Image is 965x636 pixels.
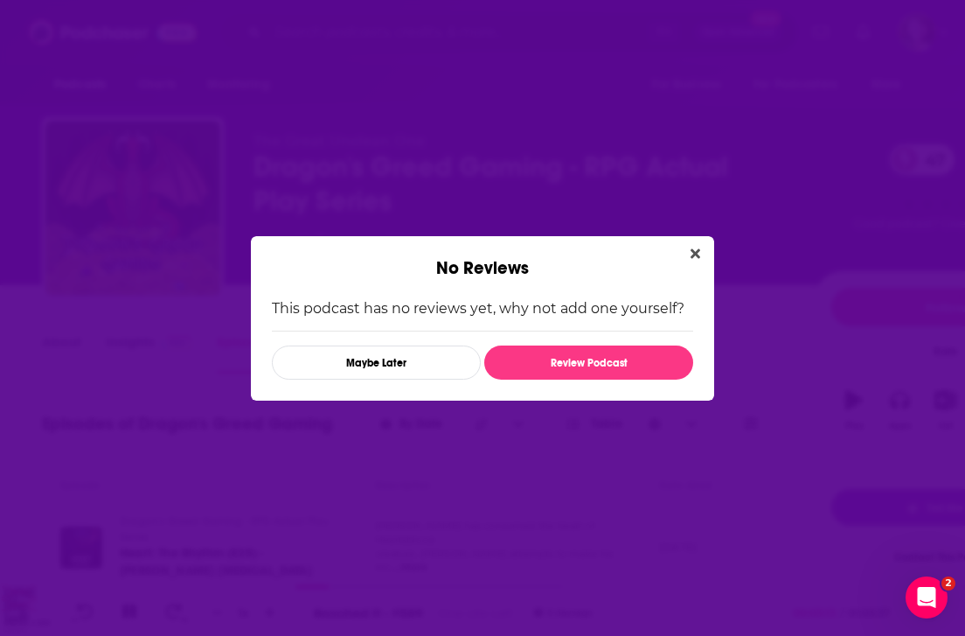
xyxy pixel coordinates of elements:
button: Close [684,243,707,265]
button: Review Podcast [484,346,693,380]
iframe: Intercom live chat [906,577,948,619]
div: No Reviews [251,236,714,279]
p: This podcast has no reviews yet, why not add one yourself? [272,300,693,317]
button: Maybe Later [272,346,481,380]
span: 2 [941,577,955,591]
